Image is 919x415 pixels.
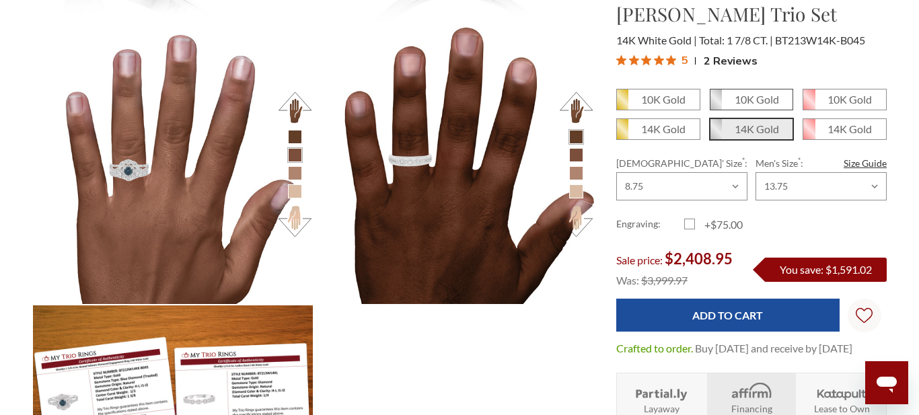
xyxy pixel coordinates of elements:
[616,156,747,170] label: [DEMOGRAPHIC_DATA]' Size :
[616,50,758,71] button: Rated 5 out of 5 stars from 2 reviews. Jump to reviews.
[865,361,908,404] iframe: Button to launch messaging window
[682,51,688,68] span: 5
[616,274,639,287] span: Was:
[856,265,873,366] svg: Wish Lists
[735,93,779,106] em: 10K Gold
[665,250,733,268] span: $2,408.95
[617,119,700,139] span: 14K Yellow Gold
[616,340,693,356] dt: Crafted to order.
[641,274,688,287] span: $3,999.97
[314,24,594,304] img: Photo of Khadija 1 7/8 ct tw. Round Solitaire Trio Set 14K White Gold [BT213WM] [HT-4]
[710,89,793,110] span: 10K White Gold
[775,34,865,46] span: BT213W14K-B045
[723,381,780,402] img: Affirm
[684,217,751,233] label: +$75.00
[616,254,663,266] span: Sale price:
[756,156,887,170] label: Men's Size :
[704,50,758,71] span: 2 Reviews
[695,340,852,356] dd: Buy [DATE] and receive by [DATE]
[699,34,773,46] span: Total: 1 7/8 CT.
[803,119,886,139] span: 14K Rose Gold
[641,93,686,106] em: 10K Gold
[710,119,793,139] span: 14K White Gold
[633,381,690,402] img: Layaway
[616,217,684,233] label: Engraving:
[641,122,686,135] em: 14K Gold
[616,299,839,332] input: Add to Cart
[616,34,697,46] span: 14K White Gold
[33,24,313,304] img: Photo of Khadija 1 7/8 ct tw. Round Solitaire Trio Set 14K White Gold [BR213W-B045] [HT-3]
[828,122,872,135] em: 14K Gold
[617,89,700,110] span: 10K Yellow Gold
[735,122,779,135] em: 14K Gold
[803,89,886,110] span: 10K Rose Gold
[848,299,881,332] a: Wish Lists
[828,93,872,106] em: 10K Gold
[844,156,887,170] a: Size Guide
[780,263,872,276] span: You save: $1,591.02
[813,381,870,402] img: Katapult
